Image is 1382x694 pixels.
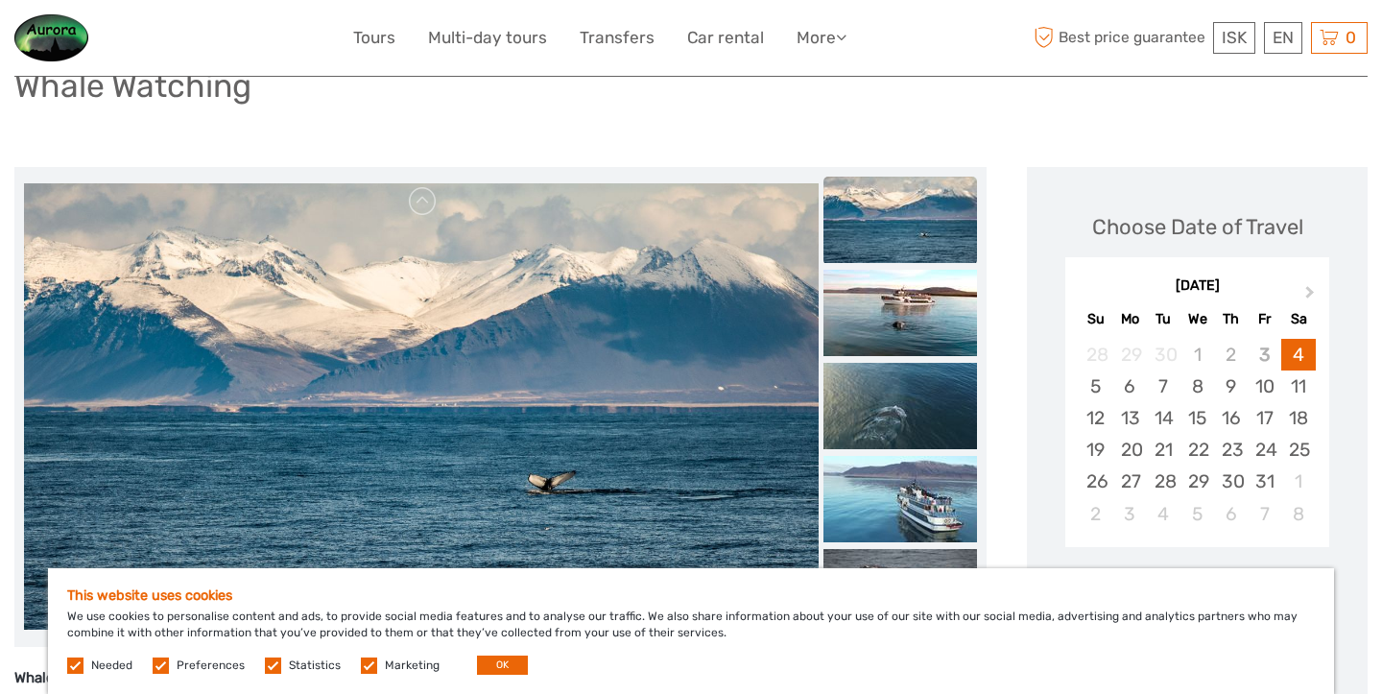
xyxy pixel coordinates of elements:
[1079,371,1112,402] div: Choose Sunday, October 5th, 2025
[1214,339,1248,371] div: Not available Thursday, October 2nd, 2025
[1214,371,1248,402] div: Choose Thursday, October 9th, 2025
[1065,276,1329,297] div: [DATE]
[1113,498,1147,530] div: Choose Monday, November 3rd, 2025
[1147,371,1180,402] div: Choose Tuesday, October 7th, 2025
[1180,466,1214,497] div: Choose Wednesday, October 29th, 2025
[687,24,764,52] a: Car rental
[823,549,977,635] img: 98d8528756cd49ea8c2a8b38d58d818e_slider_thumbnail.jpeg
[1281,339,1315,371] div: Choose Saturday, October 4th, 2025
[1281,434,1315,466] div: Choose Saturday, October 25th, 2025
[1248,402,1281,434] div: Choose Friday, October 17th, 2025
[1248,339,1281,371] div: Not available Friday, October 3rd, 2025
[1180,402,1214,434] div: Choose Wednesday, October 15th, 2025
[1147,306,1180,332] div: Tu
[1281,498,1315,530] div: Choose Saturday, November 8th, 2025
[14,14,88,61] img: Guesthouse information
[1214,434,1248,466] div: Choose Thursday, October 23rd, 2025
[177,658,245,674] label: Preferences
[1147,339,1180,371] div: Not available Tuesday, September 30th, 2025
[1248,306,1281,332] div: Fr
[1180,434,1214,466] div: Choose Wednesday, October 22nd, 2025
[353,24,395,52] a: Tours
[1281,371,1315,402] div: Choose Saturday, October 11th, 2025
[27,34,217,49] p: We're away right now. Please check back later!
[289,658,341,674] label: Statistics
[1079,466,1112,497] div: Choose Sunday, October 26th, 2025
[1113,371,1147,402] div: Choose Monday, October 6th, 2025
[1297,281,1327,312] button: Next Month
[1281,402,1315,434] div: Choose Saturday, October 18th, 2025
[477,656,528,675] button: OK
[1113,466,1147,497] div: Choose Monday, October 27th, 2025
[1113,306,1147,332] div: Mo
[1222,28,1247,47] span: ISK
[221,30,244,53] button: Open LiveChat chat widget
[1030,22,1209,54] span: Best price guarantee
[823,456,977,542] img: 3a6082003c434ba09a303f11bd9a4b0b_slider_thumbnail.jpeg
[24,183,819,631] img: a728e7ee043747a7bd976de2869c4803_main_slider.jpeg
[385,658,440,674] label: Marketing
[1248,466,1281,497] div: Choose Friday, October 31st, 2025
[1180,339,1214,371] div: Not available Wednesday, October 1st, 2025
[823,177,977,263] img: a728e7ee043747a7bd976de2869c4803_slider_thumbnail.jpeg
[1079,434,1112,466] div: Choose Sunday, October 19th, 2025
[1248,371,1281,402] div: Choose Friday, October 10th, 2025
[1264,22,1302,54] div: EN
[1248,434,1281,466] div: Choose Friday, October 24th, 2025
[797,24,846,52] a: More
[1180,498,1214,530] div: Choose Wednesday, November 5th, 2025
[580,24,655,52] a: Transfers
[14,669,424,686] strong: Whale Watching Classic (3-3.5 hours) – Operates Year-Round
[1071,339,1322,530] div: month 2025-10
[1147,434,1180,466] div: Choose Tuesday, October 21st, 2025
[1147,466,1180,497] div: Choose Tuesday, October 28th, 2025
[1214,306,1248,332] div: Th
[1248,498,1281,530] div: Choose Friday, November 7th, 2025
[823,270,977,356] img: d8b60ceeed0a4535b894ee493b03c963_slider_thumbnail.jpeg
[1343,28,1359,47] span: 0
[1113,339,1147,371] div: Not available Monday, September 29th, 2025
[1281,466,1315,497] div: Choose Saturday, November 1st, 2025
[1079,498,1112,530] div: Choose Sunday, November 2nd, 2025
[1079,402,1112,434] div: Choose Sunday, October 12th, 2025
[67,587,1315,604] h5: This website uses cookies
[1180,371,1214,402] div: Choose Wednesday, October 8th, 2025
[1214,498,1248,530] div: Choose Thursday, November 6th, 2025
[14,66,251,106] h1: Whale Watching
[1092,212,1303,242] div: Choose Date of Travel
[1079,306,1112,332] div: Su
[1113,402,1147,434] div: Choose Monday, October 13th, 2025
[1147,498,1180,530] div: Choose Tuesday, November 4th, 2025
[48,568,1334,694] div: We use cookies to personalise content and ads, to provide social media features and to analyse ou...
[1180,306,1214,332] div: We
[1281,306,1315,332] div: Sa
[1214,466,1248,497] div: Choose Thursday, October 30th, 2025
[91,658,132,674] label: Needed
[1147,402,1180,434] div: Choose Tuesday, October 14th, 2025
[1079,339,1112,371] div: Not available Sunday, September 28th, 2025
[428,24,547,52] a: Multi-day tours
[823,363,977,449] img: d2e074052b314a42b51fad1f3070e0a1_slider_thumbnail.jpeg
[1113,434,1147,466] div: Choose Monday, October 20th, 2025
[1214,402,1248,434] div: Choose Thursday, October 16th, 2025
